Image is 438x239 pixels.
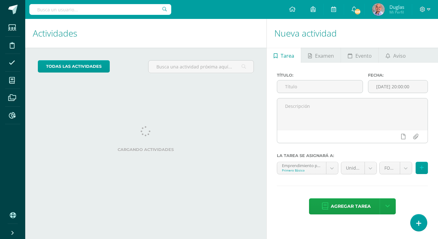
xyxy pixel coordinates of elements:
span: Tarea [281,48,294,63]
span: 108 [354,8,361,15]
a: Unidad 4 [341,162,377,174]
label: Título: [277,73,363,78]
input: Título [277,80,363,93]
h1: Actividades [33,19,259,48]
span: Examen [315,48,334,63]
span: Duglas [389,4,404,10]
label: Fecha: [368,73,428,78]
span: FORMATIVO (60.0%) [384,162,395,174]
a: Aviso [379,48,412,63]
span: Unidad 4 [346,162,360,174]
h1: Nueva actividad [274,19,430,48]
label: Cargando actividades [38,147,254,152]
div: Emprendimiento para la Productividad y Robótica 'A' [282,162,321,168]
span: Aviso [393,48,406,63]
label: La tarea se asignará a: [277,153,428,158]
a: Evento [341,48,378,63]
img: 303f0dfdc36eeea024f29b2ae9d0f183.png [372,3,385,16]
span: Mi Perfil [389,9,404,15]
a: Emprendimiento para la Productividad y Robótica 'A'Primero Básico [277,162,338,174]
span: Agregar tarea [331,199,371,214]
input: Busca una actividad próxima aquí... [149,61,253,73]
a: FORMATIVO (60.0%) [380,162,412,174]
input: Fecha de entrega [368,80,428,93]
a: Tarea [267,48,301,63]
a: todas las Actividades [38,60,110,73]
div: Primero Básico [282,168,321,172]
span: Evento [355,48,372,63]
input: Busca un usuario... [29,4,171,15]
a: Examen [301,48,341,63]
